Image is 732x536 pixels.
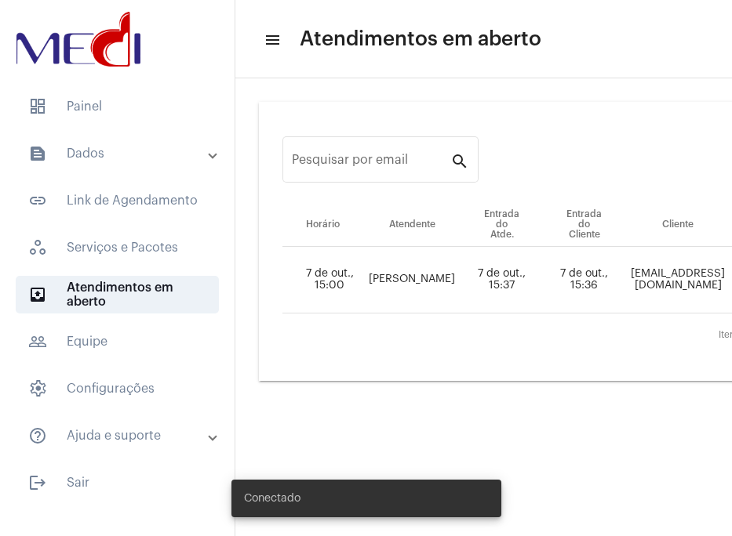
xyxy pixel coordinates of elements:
[28,473,47,492] mat-icon: sidenav icon
[282,203,363,247] th: Horário
[16,88,219,125] span: Painel
[363,203,461,247] th: Atendente
[625,203,730,247] th: Cliente
[543,203,625,247] th: Entrada do Cliente
[16,323,219,360] span: Equipe
[461,247,543,313] td: 7 de out., 15:37
[28,191,47,210] mat-icon: sidenav icon
[292,156,450,170] input: Pesquisar por email
[28,144,209,163] mat-panel-title: Dados
[28,97,47,116] span: sidenav icon
[16,276,219,313] span: Atendimentos em aberto
[28,379,47,398] span: sidenav icon
[282,247,363,313] td: 7 de out., 15:00
[450,151,469,170] mat-icon: search
[461,203,543,247] th: Entrada do Atde.
[28,144,47,163] mat-icon: sidenav icon
[28,426,209,445] mat-panel-title: Ajuda e suporte
[9,417,235,455] mat-expansion-panel-header: sidenav iconAjuda e suporte
[244,491,300,506] span: Conectado
[16,464,219,502] span: Sair
[28,285,47,304] mat-icon: sidenav icon
[16,182,219,219] span: Link de Agendamento
[543,247,625,313] td: 7 de out., 15:36
[300,27,541,52] span: Atendimentos em aberto
[28,426,47,445] mat-icon: sidenav icon
[13,8,144,71] img: d3a1b5fa-500b-b90f-5a1c-719c20e9830b.png
[9,135,235,172] mat-expansion-panel-header: sidenav iconDados
[264,31,279,49] mat-icon: sidenav icon
[363,247,461,313] td: [PERSON_NAME]
[16,229,219,266] span: Serviços e Pacotes
[28,332,47,351] mat-icon: sidenav icon
[625,247,730,313] td: [EMAIL_ADDRESS][DOMAIN_NAME]
[16,370,219,407] span: Configurações
[28,238,47,257] span: sidenav icon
